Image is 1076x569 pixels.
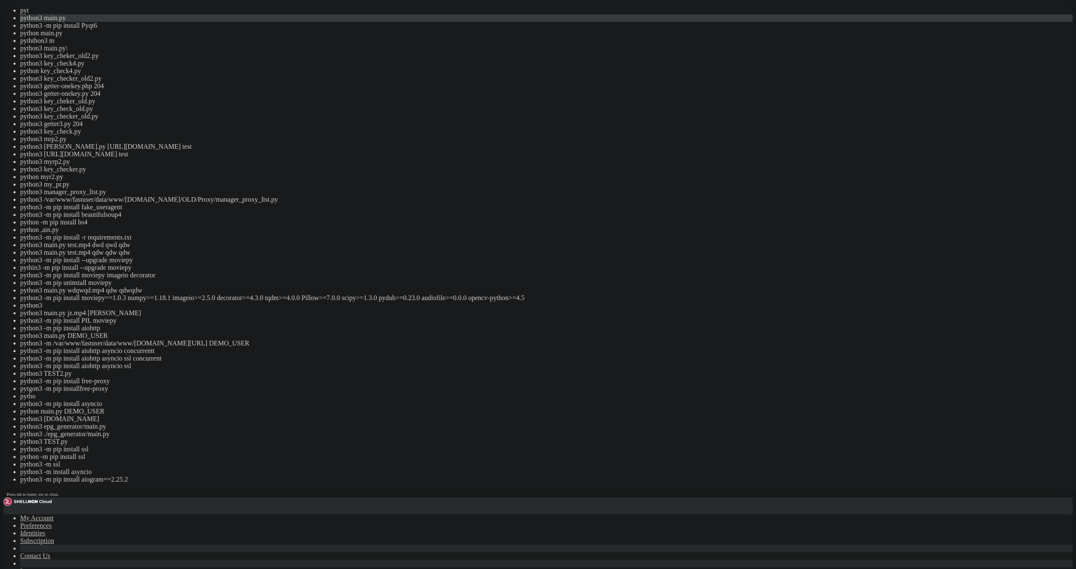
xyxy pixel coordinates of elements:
[3,101,966,108] x-row: /etc/nginx/fastpanel2-available
[3,52,966,59] x-row: IPv4:
[61,38,121,45] span: Ubuntu 22.04.5 LTS
[3,192,966,199] x-row: command 'prt' from [PERSON_NAME] (0.22-1)
[20,52,1073,60] li: python3 key_cheker_old2.py
[20,60,1073,67] li: python3 key_check4.py
[20,256,1073,264] li: python3 -m pip install --upgrade moviepy
[3,122,165,129] span: Please do not edit configuration files manually.
[3,255,966,262] x-row: Try: apt install <deb name>
[3,199,966,206] x-row: command 'yyt' from [PERSON_NAME] (0.7.0-8)
[20,181,1073,188] li: python3 my_pr.py
[3,11,966,18] x-row: Welcome!
[3,248,966,255] x-row: command 'py' from deb pythonpy (0.4.11b-3ubuntu1)
[20,45,1073,52] li: python3 main.py\
[20,105,1073,113] li: python3 key_check_old.py
[20,120,1073,128] li: python3 getter3.py 204
[20,476,1073,483] li: python3 -m pip install aiogram==2.25.2
[7,492,59,497] span: Press tab to insert, esc to close.
[20,150,1073,158] li: python3 [URL][DOMAIN_NAME] test
[3,45,966,53] x-row: ===========================================================================
[3,234,966,241] x-row: command 'pat' from deb dist (1:3.5-236-1)
[20,90,1073,97] li: python3 getter-onekey.py 204
[20,196,1073,203] li: python3 /var/www/fastuser/data/www/[DOMAIN_NAME]/OLD/Proxy/manager_proxy_list.py
[20,234,1073,241] li: python3 -m pip install -r requirements.txt
[20,97,1073,105] li: python3 key_cheker_old.py
[3,80,966,87] x-row: ===========================================================================
[20,226,1073,234] li: python ,ain.py
[20,408,1073,415] li: python main.py DEMO_USER
[3,206,966,213] x-row: command 'pt' from [PERSON_NAME] (1.20+dfsg-1)
[20,393,1073,400] li: pytho
[3,87,966,95] x-row: By default configuration files can be found in the following directories:
[20,453,1073,461] li: python -m pip install ssl
[20,529,45,537] a: Identities
[3,129,131,136] span: You may do that in your control panel.
[3,136,966,143] x-row: ===========================================================================
[20,400,1073,408] li: python3 -m pip install asyncio
[20,317,1073,324] li: python3 -m pip install PIL moviepy
[20,552,50,559] a: Contact Us
[20,271,1073,279] li: python3 -m pip install moviepy imageio decorator
[3,101,24,108] span: NGINX:
[20,158,1073,166] li: python3 myrp2.py
[20,294,1073,302] li: python3 -m pip install moviepy==1.0.3 numpy>=1.18.1 imageio>=2.5.0 decorator>=4.3.0 tqdm>=4.0.0 P...
[3,24,966,32] x-row: This server is captured by control panel.
[3,185,966,192] x-row: command 'ppt' from deb bsdgames (2.17-29)
[3,150,966,157] x-row: 14:12:08 up 59 days, 12:40, 1 user, load average: 0.14, 0.16, 0.15
[3,241,966,248] x-row: command 'pyp' from [PERSON_NAME] (2.12-3)
[20,166,1073,173] li: python3 key_checker.py
[3,178,966,185] x-row: Command 'pyt' not found, did you mean:
[20,135,1073,143] li: python3 mrp2.py
[3,220,966,227] x-row: command 'iyt' from deb python3-yt (4.0.2-2ubuntu1)
[20,522,52,529] a: Preferences
[3,3,966,11] x-row: ###########################################################################
[20,438,1073,445] li: python3 TEST.py
[20,22,1073,29] li: python3 -m pip install Pyqt6
[20,415,1073,423] li: python3 [DOMAIN_NAME]
[20,377,1073,385] li: python3 -m pip install free-proxy
[3,38,966,45] x-row: Operating System:
[20,324,1073,332] li: python3 -m pip install aiohttp
[20,279,1073,287] li: python3 -m pip uninstall moviepy
[20,385,1073,393] li: pytgon3 -m pip installfree-proxy
[20,143,1073,150] li: python3 [PERSON_NAME].py [URL][DOMAIN_NAME] test
[20,468,1073,476] li: python3 -m install asyncio
[20,514,54,522] a: My Account
[20,347,1073,355] li: python3 -m pip install aiohttp asyncio concurrentt
[20,430,1073,438] li: python3 ./epg_generator/main.py
[3,108,966,115] x-row: /etc/apache2/fastpanel2-available
[20,29,1073,37] li: python main.py
[3,227,966,234] x-row: command 'pyct' from deb python3-pyct (0.4.7a3-2)
[20,461,1073,468] li: python3 -m ssl
[20,340,1073,347] li: python3 -m /var/www/fastuser/data/www/[DOMAIN_NAME][URL] DEMO_USER
[3,498,52,506] img: Shellngn
[91,24,121,31] span: FASTPANEL
[3,171,966,178] x-row: root@rostishkatv:~/epg_generator# pyt
[3,164,966,171] x-row: root@rostishkatv:~# cd epg_generator
[20,362,1073,370] li: python3 -m pip install aiohttp asyncio ssl
[20,264,1073,271] li: pythin3 -m pip install --upgrade moviepy
[20,128,1073,135] li: python3 key_check.py
[20,113,1073,120] li: python3 key_checker_old.py
[3,66,50,73] span: [TECHNICAL_ID]
[20,14,1073,22] li: python3 main.py
[20,241,1073,249] li: python3 main.py test.mp4 dwd qwd qdw
[20,203,1073,211] li: python3 -m pip install fake_useragent
[20,37,1073,45] li: pyththon3 m
[3,213,966,220] x-row: command 'yt' from deb python3-yt (4.0.2-2ubuntu1)
[3,108,30,115] span: APACHE2:
[20,355,1073,362] li: python3 -m pip install aiohttp asyncio ssl concurrent
[134,262,138,269] div: (37, 37)
[20,537,54,544] a: Subscription
[20,309,1073,317] li: python3 main.py jz.mp4 [PERSON_NAME]
[20,423,1073,430] li: python3 epg_generator/main.py
[20,173,1073,181] li: python myr2.py
[20,75,1073,82] li: python3 key_checker_old2.py
[20,370,1073,377] li: python3 TEST2.py
[3,262,966,269] x-row: root@rostishkatv:~/epg_generator# pyt
[20,7,1073,14] li: pyt
[20,82,1073,90] li: python3 getter-onekey.php 204
[20,302,1073,309] li: python3
[20,188,1073,196] li: python3 manager_proxy_list.py
[20,332,1073,340] li: python3 main.py DEMO_USER
[20,249,1073,256] li: python3 main.py test.mp4 qdw qdw qdw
